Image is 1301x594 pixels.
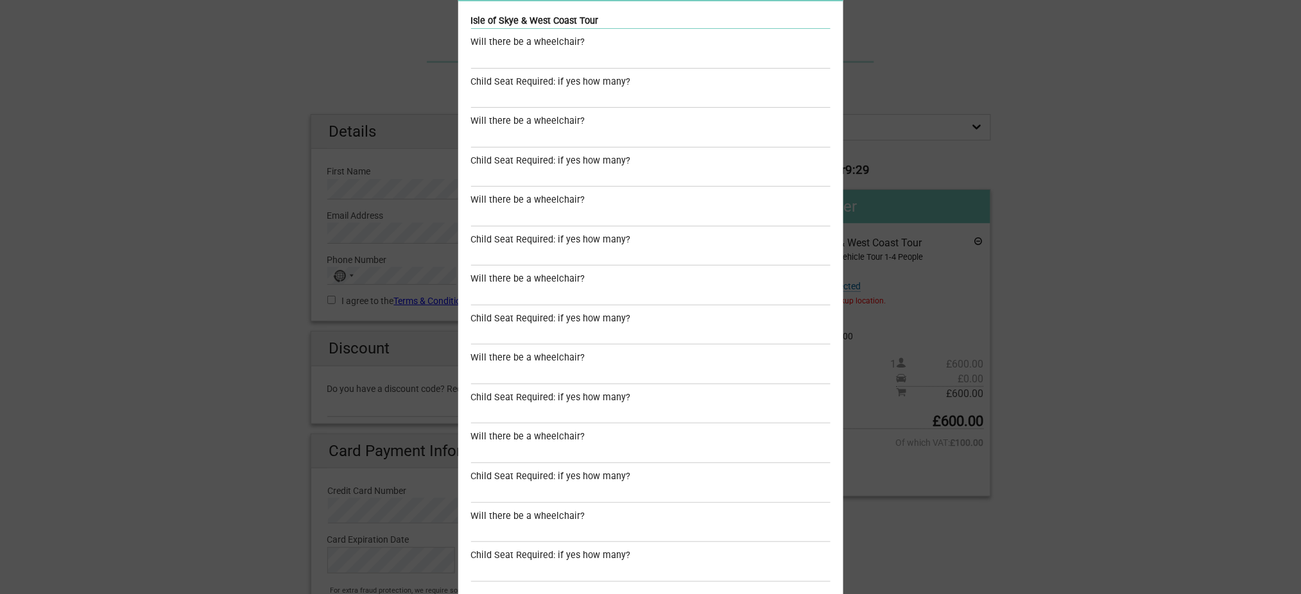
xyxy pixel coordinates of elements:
[471,193,831,207] div: Will there be a wheelchair?
[471,154,831,168] div: Child Seat Required: if yes how many?
[148,20,163,35] button: Open LiveChat chat widget
[471,272,831,286] div: Will there be a wheelchair?
[471,14,831,29] div: Isle of Skye & West Coast Tour
[471,509,831,523] div: Will there be a wheelchair?
[471,35,831,49] div: Will there be a wheelchair?
[471,114,831,128] div: Will there be a wheelchair?
[18,22,145,33] p: We're away right now. Please check back later!
[471,548,831,563] div: Child Seat Required: if yes how many?
[471,470,831,484] div: Child Seat Required: if yes how many?
[471,75,831,89] div: Child Seat Required: if yes how many?
[471,233,831,247] div: Child Seat Required: if yes how many?
[471,430,831,444] div: Will there be a wheelchair?
[471,391,831,405] div: Child Seat Required: if yes how many?
[471,351,831,365] div: Will there be a wheelchair?
[471,312,831,326] div: Child Seat Required: if yes how many?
